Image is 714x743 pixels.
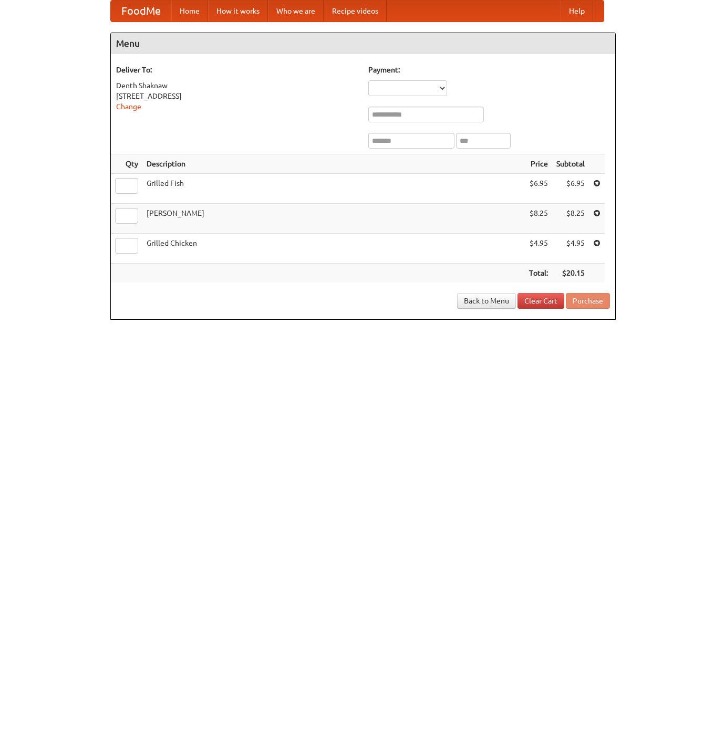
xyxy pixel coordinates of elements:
[525,204,552,234] td: $8.25
[142,154,525,174] th: Description
[111,154,142,174] th: Qty
[525,234,552,264] td: $4.95
[324,1,387,22] a: Recipe videos
[552,154,589,174] th: Subtotal
[566,293,610,309] button: Purchase
[561,1,593,22] a: Help
[116,102,141,111] a: Change
[116,65,358,75] h5: Deliver To:
[268,1,324,22] a: Who we are
[518,293,564,309] a: Clear Cart
[171,1,208,22] a: Home
[368,65,610,75] h5: Payment:
[457,293,516,309] a: Back to Menu
[552,174,589,204] td: $6.95
[208,1,268,22] a: How it works
[525,174,552,204] td: $6.95
[552,204,589,234] td: $8.25
[116,80,358,91] div: Denth Shaknaw
[111,33,615,54] h4: Menu
[116,91,358,101] div: [STREET_ADDRESS]
[525,264,552,283] th: Total:
[142,204,525,234] td: [PERSON_NAME]
[552,264,589,283] th: $20.15
[142,174,525,204] td: Grilled Fish
[525,154,552,174] th: Price
[552,234,589,264] td: $4.95
[111,1,171,22] a: FoodMe
[142,234,525,264] td: Grilled Chicken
